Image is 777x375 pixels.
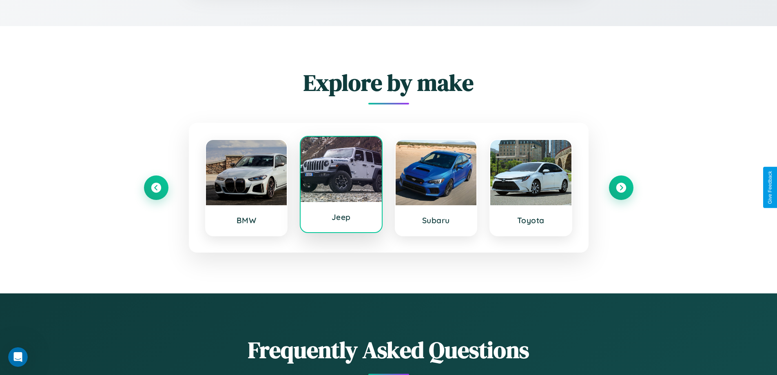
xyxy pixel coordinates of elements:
[214,215,279,225] h3: BMW
[144,67,633,98] h2: Explore by make
[404,215,469,225] h3: Subaru
[767,171,773,204] div: Give Feedback
[498,215,563,225] h3: Toyota
[8,347,28,367] iframe: Intercom live chat
[144,334,633,366] h2: Frequently Asked Questions
[309,212,374,222] h3: Jeep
